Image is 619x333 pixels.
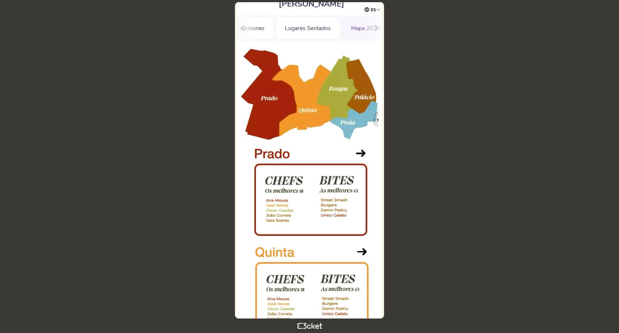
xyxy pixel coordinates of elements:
[275,17,340,40] div: Lugares Sentados
[342,17,390,40] div: Mapa 2025
[275,24,340,32] a: Lugares Sentados
[342,24,390,32] a: Mapa 2025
